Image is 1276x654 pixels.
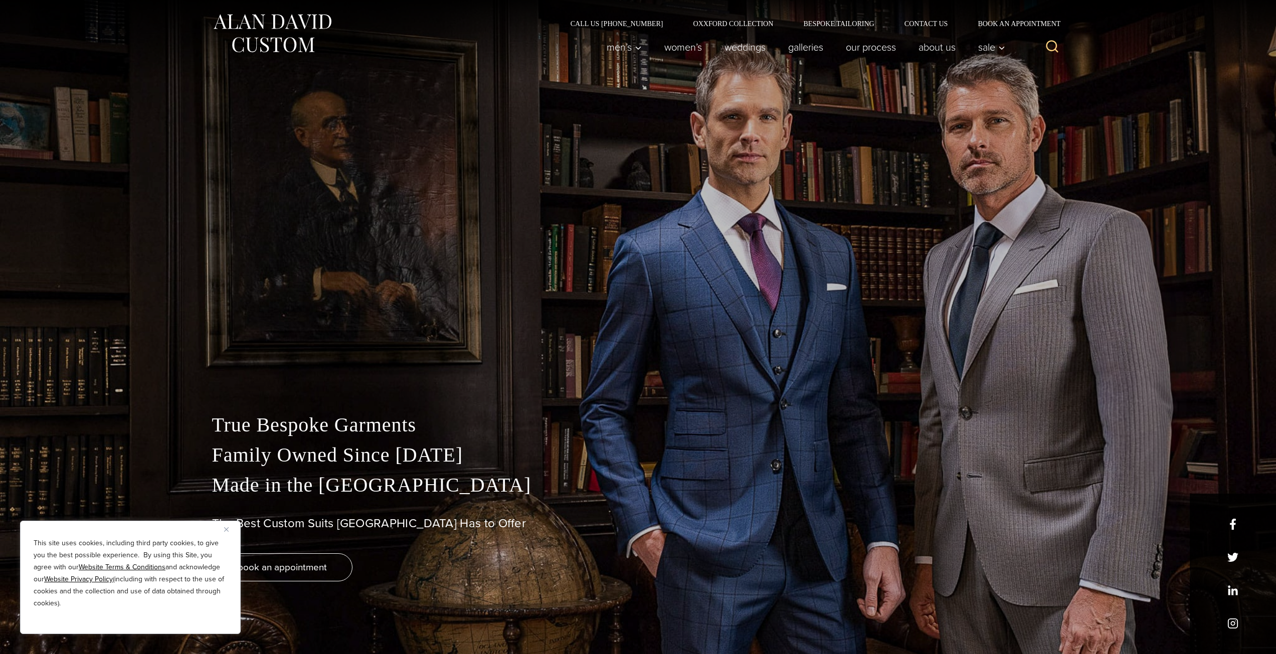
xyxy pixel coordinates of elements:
a: Bespoke Tailoring [788,20,889,27]
a: Our Process [834,37,907,57]
p: This site uses cookies, including third party cookies, to give you the best possible experience. ... [34,537,227,609]
span: book an appointment [238,560,327,574]
a: Book an Appointment [963,20,1064,27]
a: weddings [713,37,777,57]
button: View Search Form [1040,35,1064,59]
a: Oxxford Collection [678,20,788,27]
nav: Secondary Navigation [556,20,1064,27]
a: linkedin [1227,585,1238,596]
a: facebook [1227,519,1238,530]
button: Close [224,523,236,535]
a: About Us [907,37,967,57]
nav: Primary Navigation [595,37,1010,57]
img: Alan David Custom [212,11,332,56]
a: x/twitter [1227,552,1238,563]
a: book an appointment [212,553,352,581]
a: Call Us [PHONE_NUMBER] [556,20,678,27]
h1: The Best Custom Suits [GEOGRAPHIC_DATA] Has to Offer [212,516,1064,531]
span: Men’s [607,42,642,52]
a: Women’s [653,37,713,57]
img: Close [224,527,229,532]
a: Contact Us [889,20,963,27]
p: True Bespoke Garments Family Owned Since [DATE] Made in the [GEOGRAPHIC_DATA] [212,410,1064,500]
a: Galleries [777,37,834,57]
a: Website Privacy Policy [44,574,113,584]
span: Sale [978,42,1005,52]
a: instagram [1227,618,1238,629]
a: Website Terms & Conditions [79,562,165,572]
